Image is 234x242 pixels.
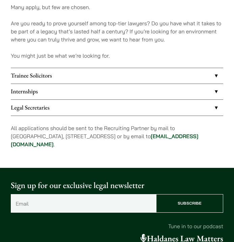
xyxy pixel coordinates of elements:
[11,3,223,11] p: Many apply, but few are chosen.
[11,124,223,148] p: All applications should be sent to the Recruiting Partner by mail to [GEOGRAPHIC_DATA], [STREET_A...
[11,222,223,230] p: Tune in to our podcast
[11,194,156,212] input: Email
[11,68,223,84] a: Trainee Solicitors
[11,52,223,60] p: You might just be what we’re looking for.
[11,19,223,43] p: Are you ready to prove yourself among top-tier lawyers? Do you have what it takes to be part of a...
[11,100,223,115] a: Legal Secretaries
[11,84,223,99] a: Internships
[11,179,223,192] p: Sign up for our exclusive legal newsletter
[11,133,198,148] a: [EMAIL_ADDRESS][DOMAIN_NAME]
[156,194,223,212] input: Subscribe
